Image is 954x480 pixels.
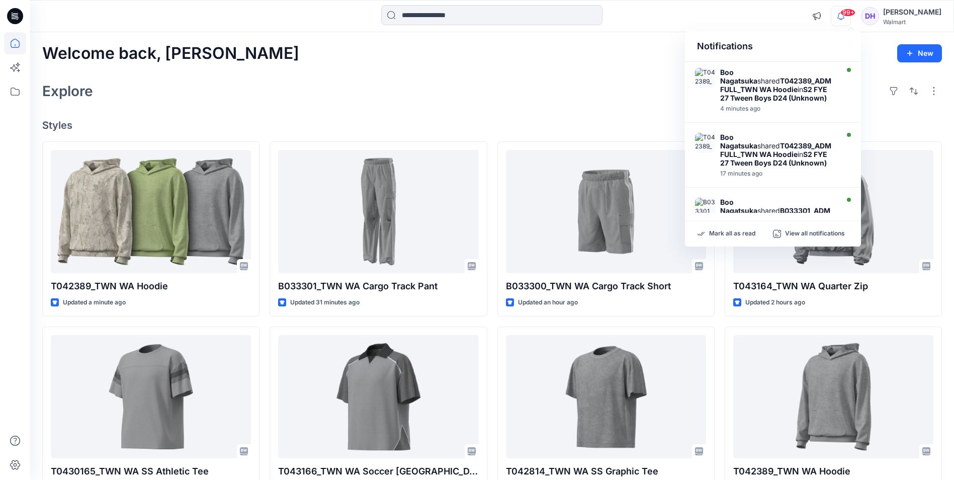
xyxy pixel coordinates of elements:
img: B033301_ADM SC_TWN WA Cargo Track Pant [695,198,715,218]
strong: T042389_ADM FULL_TWN WA Hoodie [720,141,831,158]
img: T042389_ADM FULL_TWN WA Hoodie [695,133,715,153]
div: Walmart [883,18,941,26]
div: shared in [720,198,836,241]
div: DH [861,7,879,25]
strong: S2 FYE 27 Tween Boys D24 (Unknown) [720,150,827,167]
a: T042389_TWN WA Hoodie [733,335,933,458]
div: [PERSON_NAME] [883,6,941,18]
div: Friday, September 12, 2025 15:13 [720,105,836,112]
div: shared in [720,68,836,102]
p: T0430165_TWN WA SS Athletic Tee [51,464,251,478]
p: Updated 2 hours ago [745,297,805,308]
p: T043166_TWN WA Soccer [GEOGRAPHIC_DATA] [278,464,478,478]
a: T042814_TWN WA SS Graphic Tee [506,335,706,458]
p: Updated 31 minutes ago [290,297,360,308]
p: B033301_TWN WA Cargo Track Pant [278,279,478,293]
h4: Styles [42,119,942,131]
p: T043164_TWN WA Quarter Zip [733,279,933,293]
a: T0430165_TWN WA SS Athletic Tee [51,335,251,458]
strong: Boo Nagatsuka [720,133,757,150]
span: 99+ [840,9,855,17]
p: B033300_TWN WA Cargo Track Short [506,279,706,293]
a: B033301_TWN WA Cargo Track Pant [278,150,478,273]
button: New [897,44,942,62]
p: T042389_TWN WA Hoodie [733,464,933,478]
img: T042389_ADM FULL_TWN WA Hoodie [695,68,715,88]
strong: S2 FYE 27 Tween Boys D24 (Unknown) [720,85,827,102]
p: View all notifications [785,229,845,238]
h2: Welcome back, [PERSON_NAME] [42,44,299,63]
a: T042389_TWN WA Hoodie [51,150,251,273]
p: T042814_TWN WA SS Graphic Tee [506,464,706,478]
p: Mark all as read [709,229,755,238]
div: Notifications [685,31,861,62]
a: T043166_TWN WA Soccer Jersey [278,335,478,458]
p: Updated an hour ago [518,297,578,308]
strong: Boo Nagatsuka [720,68,757,85]
div: shared in [720,133,836,167]
strong: Boo Nagatsuka [720,198,757,215]
div: Friday, September 12, 2025 15:00 [720,170,836,177]
strong: T042389_ADM FULL_TWN WA Hoodie [720,76,831,94]
a: B033300_TWN WA Cargo Track Short [506,150,706,273]
p: Updated a minute ago [63,297,126,308]
h2: Explore [42,83,93,99]
p: T042389_TWN WA Hoodie [51,279,251,293]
